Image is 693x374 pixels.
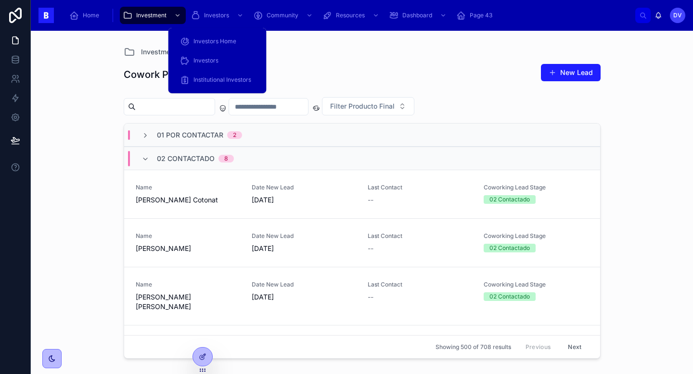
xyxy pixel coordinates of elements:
[136,232,240,240] span: Name
[322,97,414,115] button: Select Button
[368,232,472,240] span: Last Contact
[267,12,298,19] span: Community
[136,12,167,19] span: Investment
[252,292,356,302] span: [DATE]
[489,292,530,301] div: 02 Contactado
[141,47,177,57] span: Investment
[136,195,240,205] span: [PERSON_NAME] Cotonat
[174,52,261,69] a: Investors
[368,244,373,253] span: --
[66,7,106,24] a: Home
[124,325,600,374] a: Name[PERSON_NAME]Date New Lead--Last Contact--Coworking Lead Stage02 Contactado
[124,68,199,81] h1: Cowork Pipeline
[83,12,99,19] span: Home
[489,195,530,204] div: 02 Contactado
[204,12,229,19] span: Investors
[136,292,240,312] span: [PERSON_NAME] [PERSON_NAME]
[136,184,240,191] span: Name
[484,232,588,240] span: Coworking Lead Stage
[252,232,356,240] span: Date New Lead
[484,281,588,288] span: Coworking Lead Stage
[320,7,384,24] a: Resources
[252,244,356,253] span: [DATE]
[193,37,236,45] span: Investors Home
[561,339,588,354] button: Next
[368,195,373,205] span: --
[193,76,251,84] span: Institutional Investors
[368,292,373,302] span: --
[124,46,177,58] a: Investment
[436,343,511,351] span: Showing 500 of 708 results
[174,33,261,50] a: Investors Home
[489,244,530,252] div: 02 Contactado
[484,184,588,191] span: Coworking Lead Stage
[233,131,236,139] div: 2
[250,7,318,24] a: Community
[136,281,240,288] span: Name
[453,7,499,24] a: Page 43
[157,130,223,140] span: 01 Por Contactar
[224,155,228,162] div: 8
[193,57,218,64] span: Investors
[470,12,492,19] span: Page 43
[120,7,186,24] a: Investment
[402,12,432,19] span: Dashboard
[336,12,365,19] span: Resources
[368,281,472,288] span: Last Contact
[124,170,600,218] a: Name[PERSON_NAME] CotonatDate New Lead[DATE]Last Contact--Coworking Lead Stage02 Contactado
[124,218,600,267] a: Name[PERSON_NAME]Date New Lead[DATE]Last Contact--Coworking Lead Stage02 Contactado
[124,267,600,325] a: Name[PERSON_NAME] [PERSON_NAME]Date New Lead[DATE]Last Contact--Coworking Lead Stage02 Contactado
[62,5,635,26] div: scrollable content
[673,12,682,19] span: DV
[136,244,240,253] span: [PERSON_NAME]
[252,195,356,205] span: [DATE]
[541,64,601,81] button: New Lead
[188,7,248,24] a: Investors
[386,7,451,24] a: Dashboard
[368,184,472,191] span: Last Contact
[252,281,356,288] span: Date New Lead
[252,184,356,191] span: Date New Lead
[330,101,395,111] span: Filter Producto Final
[174,71,261,88] a: Institutional Investors
[157,154,215,163] span: 02 Contactado
[38,8,54,23] img: App logo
